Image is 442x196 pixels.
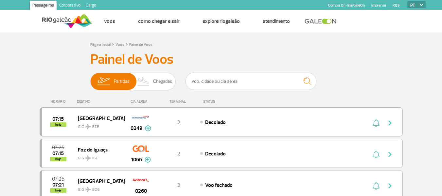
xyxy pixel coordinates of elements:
[83,1,99,11] a: Cargo
[78,152,120,161] span: GIG
[145,125,151,131] img: mais-info-painel-voo.svg
[203,18,240,25] a: Explore RIOgaleão
[177,182,180,188] span: 2
[115,42,124,47] a: Voos
[129,42,152,47] a: Painel de Voos
[92,155,98,161] span: IGU
[131,156,142,164] span: 1066
[386,182,394,190] img: seta-direita-painel-voo.svg
[328,3,365,8] a: Compra On-line GaleOn
[85,155,91,161] img: destiny_airplane.svg
[50,188,66,193] span: hoje
[77,99,125,104] div: DESTINO
[157,99,200,104] div: TERMINAL
[373,119,380,127] img: sino-painel-voo.svg
[177,119,180,126] span: 2
[52,177,64,181] span: 2025-09-28 07:25:00
[52,117,64,121] span: 2025-09-28 07:15:00
[134,73,153,90] img: slider-desembarque
[93,73,114,90] img: slider-embarque
[50,157,66,161] span: hoje
[373,182,380,190] img: sino-painel-voo.svg
[78,145,120,154] span: Foz do Iguaçu
[186,73,316,90] input: Voo, cidade ou cia aérea
[200,99,253,104] div: STATUS
[104,18,115,25] a: Voos
[125,99,157,104] div: CIA AÉREA
[205,119,226,126] span: Decolado
[371,3,386,8] a: Imprensa
[114,73,130,90] span: Partidas
[153,73,172,90] span: Chegadas
[135,187,147,195] span: 0260
[393,3,400,8] a: RQS
[42,99,77,104] div: HORÁRIO
[52,151,64,156] span: 2025-09-28 07:15:32
[263,18,290,25] a: Atendimento
[85,124,91,129] img: destiny_airplane.svg
[112,40,114,48] a: >
[205,182,233,188] span: Voo fechado
[57,1,83,11] a: Corporativo
[52,145,64,150] span: 2025-09-28 07:25:00
[131,124,142,132] span: 0249
[138,18,180,25] a: Como chegar e sair
[90,42,111,47] a: Página Inicial
[92,124,99,130] span: EZE
[205,151,226,157] span: Decolado
[50,122,66,127] span: hoje
[78,114,120,122] span: [GEOGRAPHIC_DATA]
[386,151,394,158] img: seta-direita-painel-voo.svg
[145,157,151,163] img: mais-info-painel-voo.svg
[126,40,128,48] a: >
[90,51,352,68] h3: Painel de Voos
[177,151,180,157] span: 2
[30,1,57,11] a: Passageiros
[78,177,120,185] span: [GEOGRAPHIC_DATA]
[52,183,64,187] span: 2025-09-28 07:21:13
[85,187,91,192] img: destiny_airplane.svg
[386,119,394,127] img: seta-direita-painel-voo.svg
[78,183,120,193] span: GIG
[92,187,100,193] span: BOG
[373,151,380,158] img: sino-painel-voo.svg
[78,120,120,130] span: GIG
